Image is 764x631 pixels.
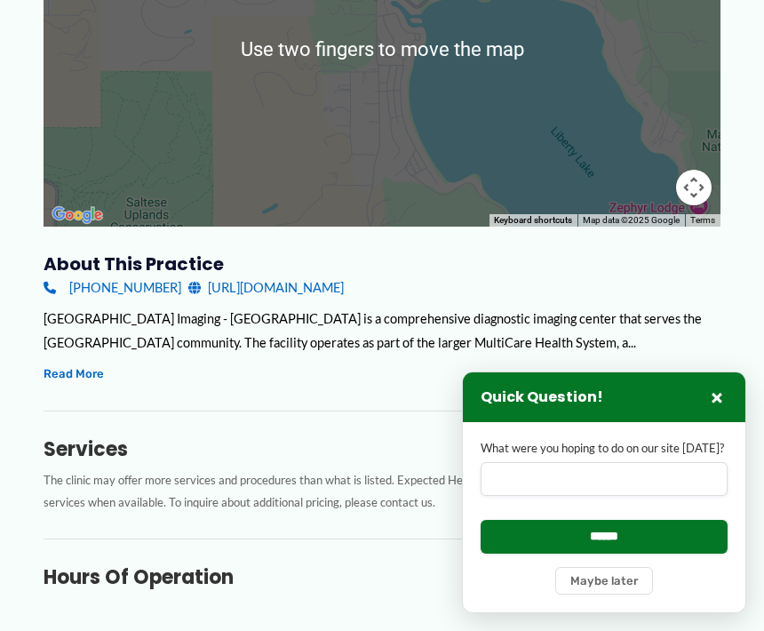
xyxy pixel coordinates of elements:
[44,276,181,300] a: [PHONE_NUMBER]
[48,204,107,227] a: Open this area in Google Maps (opens a new window)
[555,567,653,595] button: Maybe later
[494,214,572,227] button: Keyboard shortcuts
[44,363,104,384] button: Read More
[676,170,712,205] button: Map camera controls
[706,387,728,408] button: Close
[48,204,107,227] img: Google
[44,252,720,276] h3: About this practice
[481,440,728,457] label: What were you hoping to do on our site [DATE]?
[44,565,720,590] h3: Hours of Operation
[44,437,720,462] h3: Services
[44,307,720,355] div: [GEOGRAPHIC_DATA] Imaging - [GEOGRAPHIC_DATA] is a comprehensive diagnostic imaging center that s...
[583,215,680,225] span: Map data ©2025 Google
[481,388,603,407] h3: Quick Question!
[188,276,344,300] a: [URL][DOMAIN_NAME]
[690,215,715,225] a: Terms (opens in new tab)
[44,469,720,513] p: The clinic may offer more services and procedures than what is listed. Expected Healthcare provid...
